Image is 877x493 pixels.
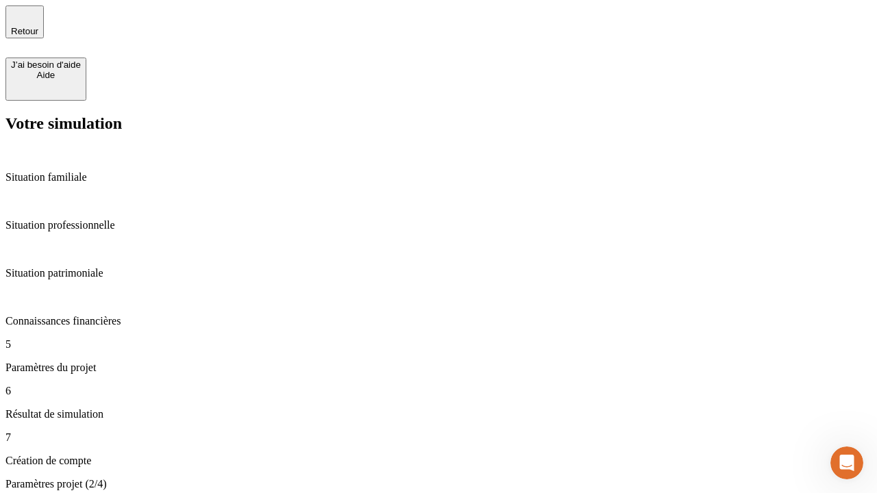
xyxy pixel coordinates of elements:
p: Connaissances financières [5,315,872,327]
div: Aide [11,70,81,80]
iframe: Intercom live chat [830,446,863,479]
h2: Votre simulation [5,114,872,133]
p: 5 [5,338,872,351]
p: 6 [5,385,872,397]
p: Situation familiale [5,171,872,184]
button: J’ai besoin d'aideAide [5,58,86,101]
p: Création de compte [5,455,872,467]
p: 7 [5,431,872,444]
p: Situation professionnelle [5,219,872,231]
button: Retour [5,5,44,38]
p: Situation patrimoniale [5,267,872,279]
p: Paramètres projet (2/4) [5,478,872,490]
p: Paramètres du projet [5,362,872,374]
span: Retour [11,26,38,36]
div: J’ai besoin d'aide [11,60,81,70]
p: Résultat de simulation [5,408,872,420]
